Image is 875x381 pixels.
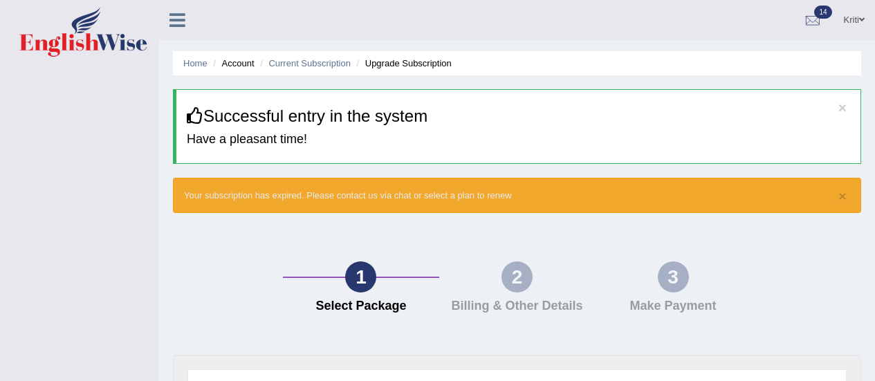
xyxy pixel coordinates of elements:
h4: Billing & Other Details [446,299,589,313]
h4: Select Package [290,299,432,313]
h3: Successful entry in the system [187,107,850,125]
a: Current Subscription [268,58,351,68]
li: Upgrade Subscription [353,57,452,70]
div: 2 [501,261,533,292]
span: 14 [814,6,831,19]
li: Account [210,57,254,70]
div: 3 [658,261,689,292]
div: Your subscription has expired. Please contact us via chat or select a plan to renew [173,178,861,213]
h4: Make Payment [602,299,744,313]
a: Home [183,58,208,68]
button: × [838,189,847,203]
button: × [838,100,847,115]
div: 1 [345,261,376,292]
h4: Have a pleasant time! [187,133,850,147]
